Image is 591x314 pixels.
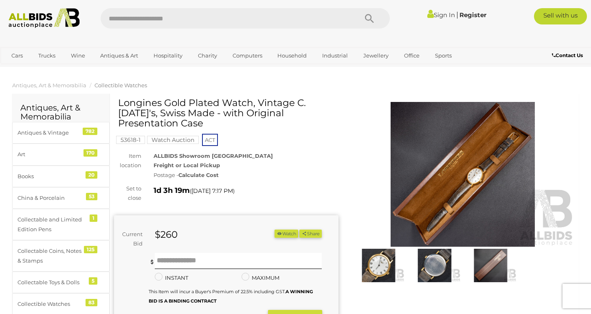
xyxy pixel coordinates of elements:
[409,249,461,282] img: Longines Gold Plated Watch, Vintage C.1970's, Swiss Made - with Original Presentation Case
[155,273,188,283] label: INSTANT
[154,170,338,180] div: Postage -
[118,98,336,129] h1: Longines Gold Plated Watch, Vintage C.[DATE]'s, Swiss Made - with Original Presentation Case
[459,11,486,19] a: Register
[12,209,110,240] a: Collectable and Limited Edition Pens 1
[465,249,517,282] img: Longines Gold Plated Watch, Vintage C.1970's, Swiss Made - with Original Presentation Case
[12,187,110,209] a: China & Porcelain 53
[227,49,268,62] a: Computers
[154,162,220,168] strong: Freight or Local Pickup
[95,49,143,62] a: Antiques & Art
[456,10,458,19] span: |
[18,172,85,181] div: Books
[12,240,110,272] a: Collectable Coins, Notes & Stamps 125
[353,249,405,282] img: Longines Gold Plated Watch, Vintage C.1970's, Swiss Made - with Original Presentation Case
[116,136,145,144] mark: 53618-1
[275,230,298,238] button: Watch
[317,49,353,62] a: Industrial
[12,122,110,144] a: Antiques & Vintage 782
[20,103,101,121] h2: Antiques, Art & Memorabilia
[6,49,28,62] a: Cars
[202,134,218,146] span: ACT
[552,51,585,60] a: Contact Us
[242,273,279,283] label: MAXIMUM
[83,128,97,135] div: 782
[299,230,322,238] button: Share
[190,188,235,194] span: ( )
[90,214,97,222] div: 1
[534,8,587,24] a: Sell with us
[18,246,85,265] div: Collectable Coins, Notes & Stamps
[86,171,97,179] div: 20
[349,8,390,29] button: Search
[351,102,575,247] img: Longines Gold Plated Watch, Vintage C.1970's, Swiss Made - with Original Presentation Case
[12,144,110,165] a: Art 170
[66,49,90,62] a: Wine
[427,11,455,19] a: Sign In
[12,166,110,187] a: Books 20
[149,289,313,304] small: This Item will incur a Buyer's Premium of 22.5% including GST.
[155,229,178,240] strong: $260
[430,49,457,62] a: Sports
[6,62,75,76] a: [GEOGRAPHIC_DATA]
[84,246,97,253] div: 125
[18,215,85,234] div: Collectable and Limited Edition Pens
[89,277,97,285] div: 5
[18,128,85,137] div: Antiques & Vintage
[4,8,84,28] img: Allbids.com.au
[358,49,394,62] a: Jewellery
[18,278,85,287] div: Collectable Toys & Dolls
[18,150,85,159] div: Art
[94,82,147,88] a: Collectible Watches
[12,82,86,88] a: Antiques, Art & Memorabilia
[154,153,273,159] strong: ALLBIDS Showroom [GEOGRAPHIC_DATA]
[178,172,219,178] strong: Calculate Cost
[275,230,298,238] li: Watch this item
[552,52,583,58] b: Contact Us
[147,137,199,143] a: Watch Auction
[193,49,222,62] a: Charity
[399,49,425,62] a: Office
[108,151,147,170] div: Item location
[116,137,145,143] a: 53618-1
[86,193,97,200] div: 53
[114,230,149,249] div: Current Bid
[147,136,199,144] mark: Watch Auction
[154,186,190,195] strong: 1d 3h 19m
[18,299,85,309] div: Collectible Watches
[86,299,97,306] div: 83
[148,49,188,62] a: Hospitality
[108,184,147,203] div: Set to close
[83,149,97,157] div: 170
[33,49,61,62] a: Trucks
[12,272,110,293] a: Collectable Toys & Dolls 5
[191,187,233,195] span: [DATE] 7:17 PM
[272,49,312,62] a: Household
[18,193,85,203] div: China & Porcelain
